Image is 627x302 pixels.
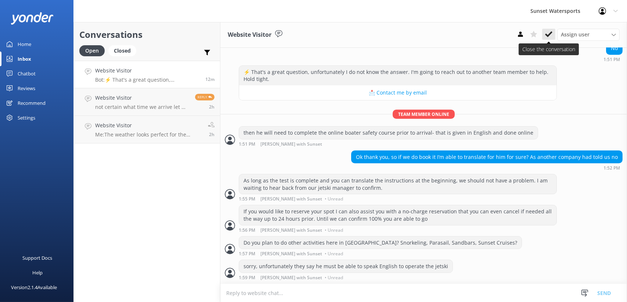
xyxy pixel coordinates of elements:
[239,174,556,194] div: As long as the test is complete and you can translate the instructions at the beginning, we shoul...
[108,46,140,54] a: Closed
[239,227,557,232] div: 12:56pm 21-Aug-2025 (UTC -05:00) America/Cancun
[209,131,215,138] span: 10:12am 21-Aug-2025 (UTC -05:00) America/Cancun
[260,197,322,201] span: [PERSON_NAME] with Sunset
[205,76,215,82] span: 12:51pm 21-Aug-2025 (UTC -05:00) America/Cancun
[95,94,190,102] h4: Website Visitor
[603,57,623,62] div: 12:51pm 21-Aug-2025 (UTC -05:00) America/Cancun
[18,51,31,66] div: Inbox
[260,142,322,147] span: [PERSON_NAME] with Sunset
[11,280,57,295] div: Version 2.1.4 Available
[239,197,255,201] strong: 1:55 PM
[95,77,200,83] p: Bot: ⚡ That's a great question, unfortunately I do not know the answer. I'm going to reach out to...
[260,276,322,280] span: [PERSON_NAME] with Sunset
[79,46,108,54] a: Open
[239,276,255,280] strong: 1:59 PM
[95,104,190,110] p: not certain what time we arrive let me confirm
[239,142,255,147] strong: 1:51 PM
[239,85,556,100] button: 📩 Contact me by email
[239,260,453,273] div: sorry, unfortunately they say he must be able to speak English to operate the jetski
[74,88,220,116] a: Website Visitornot certain what time we arrive let me confirmReply2h
[79,45,105,56] div: Open
[393,110,455,119] span: Team member online
[11,12,53,24] img: yonder-white-logo.png
[260,252,322,256] span: [PERSON_NAME] with Sunset
[351,165,623,170] div: 12:52pm 21-Aug-2025 (UTC -05:00) America/Cancun
[95,67,200,75] h4: Website Visitor
[95,121,202,129] h4: Website Visitor
[239,141,538,147] div: 12:51pm 21-Aug-2025 (UTC -05:00) America/Cancun
[239,196,557,201] div: 12:55pm 21-Aug-2025 (UTC -05:00) America/Cancun
[557,29,620,40] div: Assign User
[79,28,215,42] h2: Conversations
[606,42,622,54] div: No
[228,30,271,40] h3: Website Visitor
[239,66,556,85] div: ⚡ That's a great question, unfortunately I do not know the answer. I'm going to reach out to anot...
[18,66,36,81] div: Chatbot
[260,228,322,232] span: [PERSON_NAME] with Sunset
[325,252,343,256] span: • Unread
[603,166,620,170] strong: 1:52 PM
[239,228,255,232] strong: 1:56 PM
[195,94,215,100] span: Reply
[23,251,53,265] div: Support Docs
[18,37,31,51] div: Home
[603,57,620,62] strong: 1:51 PM
[95,131,202,138] p: Me: The weather looks perfect for the sandbars [DATE]-- Do you have any other questions about tha...
[561,31,590,39] span: Assign user
[209,104,215,110] span: 10:21am 21-Aug-2025 (UTC -05:00) America/Cancun
[32,265,43,280] div: Help
[352,151,622,163] div: Ok thank you, so if we do book it I’m able to translate for him for sure? As another company had ...
[239,205,556,225] div: If you would like to reserve your spot I can also assist you with a no-charge reservation that yo...
[74,61,220,88] a: Website VisitorBot:⚡ That's a great question, unfortunately I do not know the answer. I'm going t...
[239,252,255,256] strong: 1:57 PM
[18,96,46,110] div: Recommend
[239,275,453,280] div: 12:59pm 21-Aug-2025 (UTC -05:00) America/Cancun
[325,197,343,201] span: • Unread
[108,45,136,56] div: Closed
[18,110,35,125] div: Settings
[18,81,35,96] div: Reviews
[325,276,343,280] span: • Unread
[239,251,522,256] div: 12:57pm 21-Aug-2025 (UTC -05:00) America/Cancun
[239,237,522,249] div: Do you plan to do other activities here in [GEOGRAPHIC_DATA]? Snorkeling, Parasail, Sandbars, Sun...
[239,127,538,139] div: then he will need to complete the online boater safety course prior to arrival- that is given in ...
[74,116,220,143] a: Website VisitorMe:The weather looks perfect for the sandbars [DATE]-- Do you have any other quest...
[325,228,343,232] span: • Unread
